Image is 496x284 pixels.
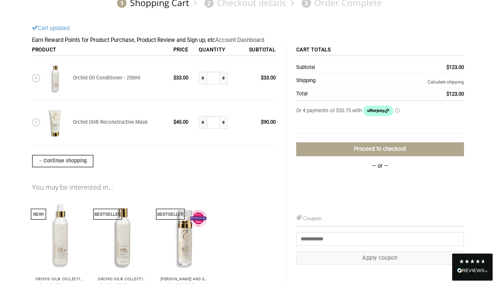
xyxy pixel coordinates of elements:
[38,157,44,165] span: ←
[220,116,228,129] input: Increase quantity of Orchid Oil® Reconstructive Mask
[428,79,464,85] a: Calculate shipping
[296,74,356,88] th: Shipping
[32,24,464,33] div: Cart updated.
[395,108,400,114] a: Information - Opens a dialog
[296,108,363,114] span: Or 4 payments of $30.75 with
[303,176,464,189] iframe: PayPal-paypal
[43,61,68,95] img: REDAVID Orchid Oil Conditioner
[199,116,207,129] input: Reduce quantity of Orchid Oil® Reconstructive Mask
[35,277,85,281] p: Orchid Oil® Collection
[196,45,239,56] th: Quantity
[161,277,210,281] p: [PERSON_NAME] and Shine
[296,251,464,265] button: Apply coupon
[215,37,264,43] a: Account Dashboard
[173,119,188,125] bdi: 45.00
[296,45,464,56] th: Cart totals
[446,64,464,70] bdi: 123.00
[43,105,68,139] img: REDAVID Orchid Oil Reconstructive Mask
[457,267,488,276] div: Read All Reviews
[239,45,276,56] th: Subtotal
[32,36,464,45] div: Earn Reward Points for Product Purchase, Product Review and Sign up, etc
[446,91,464,97] bdi: 123.00
[73,75,140,81] a: Orchid Oil Conditioner - 250ml
[32,45,171,56] th: Product
[446,91,449,97] span: $
[457,268,488,273] img: REVIEWS.io
[32,198,88,273] img: REDAVID Orchid Oil Leave-In Conditioner
[452,254,493,281] div: Read All Reviews
[296,142,464,156] a: Proceed to checkout
[32,183,276,192] h2: You may be interested in…
[207,72,219,85] input: Product quantity
[446,64,449,70] span: $
[173,75,188,81] bdi: 33.00
[157,198,213,273] img: REDAVID Orchid Oil Dual Therapy ~ Award Winning Curl Care
[32,118,40,126] a: Remove Orchid Oil® Reconstructive Mask from cart
[173,119,176,125] span: $
[296,88,356,101] th: Total
[459,259,486,264] div: 4.8 Stars
[296,214,464,227] h3: Coupon
[261,119,264,125] span: $
[296,123,464,131] iframe: Secure payment input frame
[296,62,356,74] th: Subtotal
[303,192,464,206] iframe: PayPal-paylater
[94,198,150,273] img: REDAVID Orchid Oil Shampoo
[199,72,207,85] input: Reduce quantity of Orchid Oil Conditioner - 250ml
[32,155,93,167] a: Continue shopping
[98,277,147,281] p: Orchid Oil® Collection
[171,45,196,56] th: Price
[32,74,40,82] a: Remove Orchid Oil Conditioner - 250ml from cart
[173,75,176,81] span: $
[220,72,228,85] input: Increase quantity of Orchid Oil Conditioner - 250ml
[296,162,464,171] p: — or —
[261,119,276,125] bdi: 90.00
[261,75,264,81] span: $
[207,116,219,129] input: Product quantity
[261,75,276,81] bdi: 33.00
[73,119,148,125] a: Orchid Oil® Reconstructive Mask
